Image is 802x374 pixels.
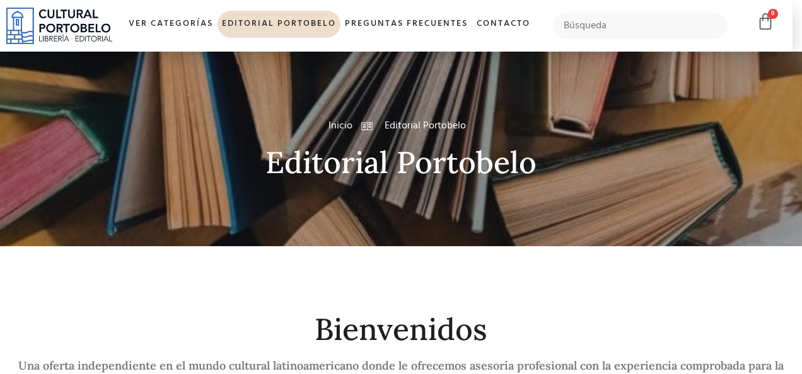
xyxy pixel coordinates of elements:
a: Inicio [328,118,352,133]
h2: Editorial Portobelo [16,146,786,179]
input: Búsqueda [553,13,728,39]
a: Ver Categorías [124,11,218,38]
a: Contacto [472,11,535,38]
h2: Bienvenidos [16,313,786,346]
a: Preguntas frecuentes [340,11,472,38]
a: Editorial Portobelo [218,11,340,38]
a: 0 [757,13,774,31]
span: 0 [768,9,778,19]
span: Editorial Portobelo [381,118,466,133]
